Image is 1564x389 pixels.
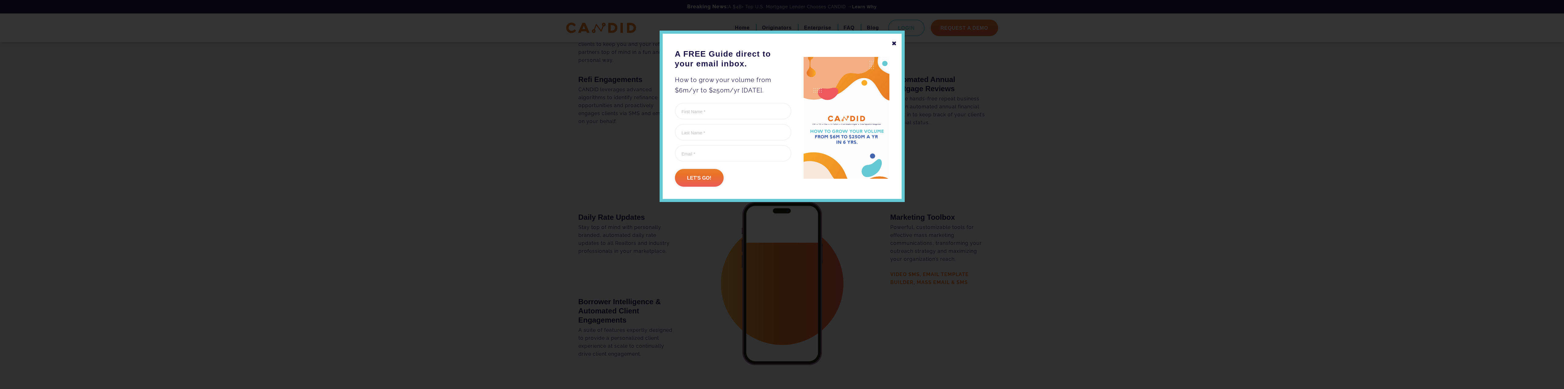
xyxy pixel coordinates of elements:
[675,145,791,162] input: Email *
[675,103,791,119] input: First Name *
[804,57,889,179] img: A FREE Guide direct to your email inbox.
[675,75,791,95] p: How to grow your volume from $6m/yr to $250m/yr [DATE].
[675,124,791,140] input: Last Name *
[675,169,724,187] input: Let's go!
[892,38,897,49] div: ✖
[675,49,791,69] h3: A FREE Guide direct to your email inbox.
